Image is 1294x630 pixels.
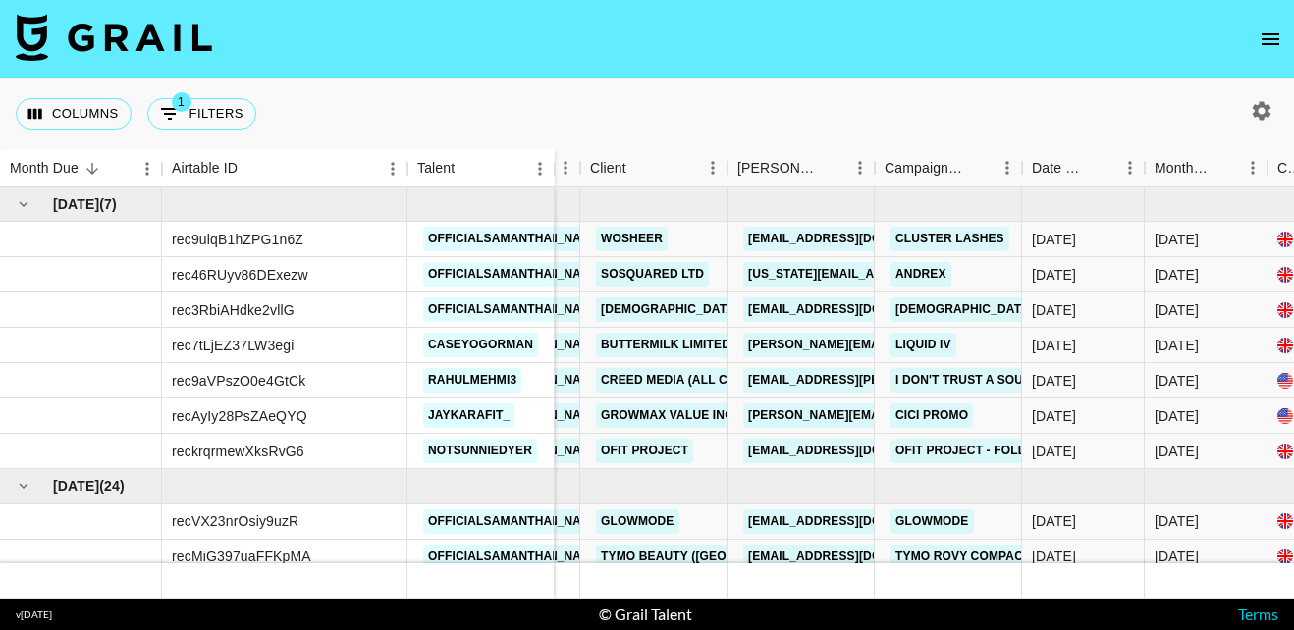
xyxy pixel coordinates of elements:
[10,190,37,218] button: hide children
[596,545,885,569] a: TYMO BEAUTY ([GEOGRAPHIC_DATA]) LIMITED
[743,227,963,251] a: [EMAIL_ADDRESS][DOMAIN_NAME]
[1032,511,1076,531] div: 30/06/2025
[596,509,679,534] a: GLOWMODE
[423,262,602,287] a: officialsamanthalouise
[482,149,580,187] div: Manager
[1155,336,1199,355] div: Aug '25
[238,155,265,183] button: Sort
[16,98,132,130] button: Select columns
[1145,149,1267,187] div: Month Due
[1238,153,1267,183] button: Menu
[743,509,963,534] a: [EMAIL_ADDRESS][DOMAIN_NAME]
[890,297,1038,322] a: [DEMOGRAPHIC_DATA]
[16,608,52,621] div: v [DATE]
[1032,149,1088,187] div: Date Created
[626,154,654,182] button: Sort
[965,154,993,182] button: Sort
[1211,154,1238,182] button: Sort
[596,227,668,251] a: Wosheer
[53,476,99,496] span: [DATE]
[1155,547,1199,566] div: Jul '25
[1155,442,1199,461] div: Aug '25
[698,153,728,183] button: Menu
[890,333,956,357] a: Liquid IV
[99,476,125,496] span: ( 24 )
[172,230,303,249] div: rec9ulqB1hZPG1n6Z
[890,509,974,534] a: Glowmode
[1088,154,1115,182] button: Sort
[890,439,1072,463] a: Ofit Project - Follow Me
[993,153,1022,183] button: Menu
[1115,153,1145,183] button: Menu
[1032,406,1076,426] div: 11/08/2025
[875,149,1022,187] div: Campaign (Type)
[172,511,298,531] div: recVX23nrOsiy9uzR
[1032,230,1076,249] div: 30/06/2025
[818,154,845,182] button: Sort
[1155,406,1199,426] div: Aug '25
[596,297,743,322] a: [DEMOGRAPHIC_DATA]
[1032,547,1076,566] div: 30/06/2025
[599,604,692,624] div: © Grail Talent
[1032,300,1076,320] div: 16/07/2025
[743,297,963,322] a: [EMAIL_ADDRESS][DOMAIN_NAME]
[728,149,875,187] div: Booker
[885,149,965,187] div: Campaign (Type)
[890,545,1035,569] a: Tymo Rovy Compact
[1238,604,1278,623] a: Terms
[845,153,875,183] button: Menu
[596,262,709,287] a: SoSquared Ltd
[172,92,191,112] span: 1
[172,442,304,461] div: reckrqrmewXksRvG6
[596,333,735,357] a: Buttermilk Limited
[890,227,1009,251] a: Cluster Lashes
[743,545,963,569] a: [EMAIL_ADDRESS][DOMAIN_NAME]
[378,154,407,184] button: Menu
[890,262,951,287] a: Andrex
[172,265,308,285] div: rec46RUyv86DExezw
[1155,371,1199,391] div: Aug '25
[423,297,602,322] a: officialsamanthalouise
[596,368,800,393] a: Creed Media (All Campaigns)
[1032,336,1076,355] div: 07/08/2025
[596,403,738,428] a: GrowMax Value Inc
[172,149,238,187] div: Airtable ID
[1155,265,1199,285] div: Aug '25
[423,439,537,463] a: notsunniedyer
[590,149,626,187] div: Client
[1032,265,1076,285] div: 16/07/2025
[596,439,693,463] a: Ofit Project
[890,403,973,428] a: CiCi Promo
[53,194,99,214] span: [DATE]
[407,149,555,187] div: Talent
[455,155,482,183] button: Sort
[16,14,212,61] img: Grail Talent
[172,371,305,391] div: rec9aVPszO0e4GtCk
[417,149,455,187] div: Talent
[525,154,555,184] button: Menu
[423,403,514,428] a: jaykarafit_
[423,333,538,357] a: caseyogorman
[172,547,311,566] div: recMiG397uaFFKpMA
[162,149,407,187] div: Airtable ID
[737,149,818,187] div: [PERSON_NAME]
[580,149,728,187] div: Client
[890,368,1036,393] a: I Don't Trust a Soul
[10,472,37,499] button: hide children
[743,403,1063,428] a: [PERSON_NAME][EMAIL_ADDRESS][DOMAIN_NAME]
[79,155,106,183] button: Sort
[1032,371,1076,391] div: 07/08/2025
[551,153,580,183] button: Menu
[1251,20,1290,59] button: open drawer
[743,262,1133,287] a: [US_STATE][EMAIL_ADDRESS][PERSON_NAME][DOMAIN_NAME]
[1155,230,1199,249] div: Aug '25
[1022,149,1145,187] div: Date Created
[172,336,294,355] div: rec7tLjEZ37LW3egi
[743,368,1063,393] a: [EMAIL_ADDRESS][PERSON_NAME][DOMAIN_NAME]
[1155,511,1199,531] div: Jul '25
[743,439,963,463] a: [EMAIL_ADDRESS][DOMAIN_NAME]
[10,149,79,187] div: Month Due
[1155,149,1211,187] div: Month Due
[172,300,295,320] div: rec3RbiAHdke2vllG
[172,406,307,426] div: recAyIy28PsZAeQYQ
